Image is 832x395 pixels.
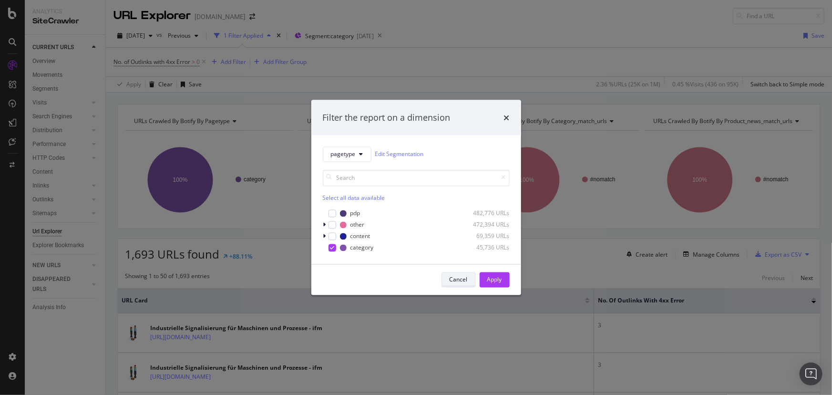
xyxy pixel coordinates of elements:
[323,112,451,124] div: Filter the report on a dimension
[350,244,374,252] div: category
[463,209,510,218] div: 482,776 URLs
[323,194,510,202] div: Select all data available
[487,276,502,284] div: Apply
[480,272,510,287] button: Apply
[350,221,365,229] div: other
[350,209,360,218] div: pdp
[463,244,510,252] div: 45,736 URLs
[311,100,521,295] div: modal
[350,232,370,240] div: content
[463,232,510,240] div: 69,359 URLs
[375,149,424,159] a: Edit Segmentation
[323,169,510,186] input: Search
[450,276,468,284] div: Cancel
[442,272,476,287] button: Cancel
[504,112,510,124] div: times
[331,150,356,158] span: pagetype
[323,146,371,162] button: pagetype
[800,363,822,385] div: Open Intercom Messenger
[463,221,510,229] div: 472,394 URLs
